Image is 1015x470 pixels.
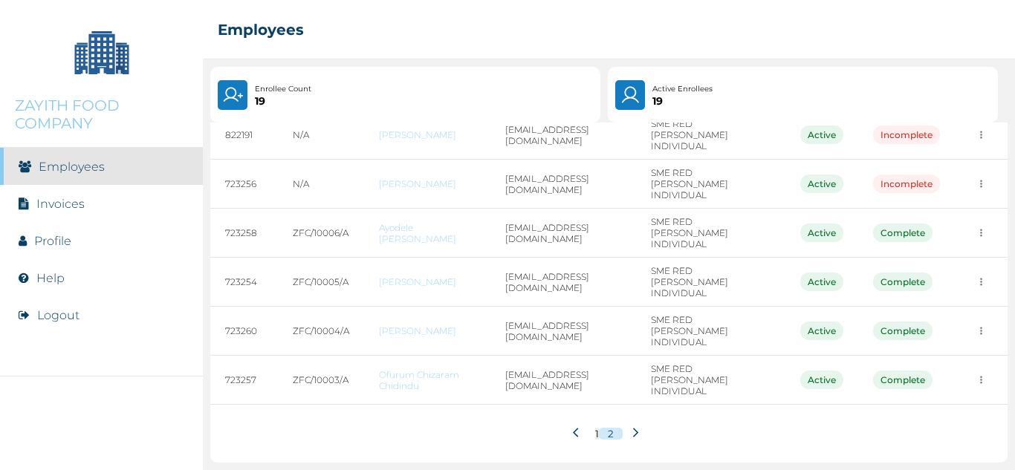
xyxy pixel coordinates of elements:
[210,258,278,307] td: 723254
[37,308,80,322] button: Logout
[652,95,713,107] p: 19
[379,369,476,391] a: Ofurum Chizaram Chidindu
[278,160,364,209] td: N/A
[210,160,278,209] td: 723256
[210,307,278,356] td: 723260
[210,356,278,405] td: 723257
[379,276,476,287] a: [PERSON_NAME]
[36,271,65,285] a: Help
[39,160,105,174] a: Employees
[278,111,364,160] td: N/A
[490,111,636,160] td: [EMAIL_ADDRESS][DOMAIN_NAME]
[34,234,71,248] a: Profile
[636,307,785,356] td: SME RED [PERSON_NAME] INDIVIDUAL
[636,356,785,405] td: SME RED [PERSON_NAME] INDIVIDUAL
[379,222,476,244] a: Ayodele [PERSON_NAME]
[873,322,933,340] div: Complete
[278,307,364,356] td: ZFC/10004/A
[620,85,641,105] img: User.4b94733241a7e19f64acd675af8f0752.svg
[255,95,311,107] p: 19
[800,174,843,193] div: Active
[255,83,311,95] p: Enrollee Count
[15,97,188,132] p: ZAYITH FOOD COMPANY
[218,21,304,39] h2: Employees
[800,223,843,242] div: Active
[873,174,940,193] div: Incomplete
[379,325,476,336] a: [PERSON_NAME]
[873,223,933,242] div: Complete
[379,178,476,189] a: [PERSON_NAME]
[970,123,993,146] button: more
[379,129,476,140] a: [PERSON_NAME]
[210,209,278,258] td: 723258
[490,307,636,356] td: [EMAIL_ADDRESS][DOMAIN_NAME]
[36,197,85,211] a: Invoices
[800,371,843,389] div: Active
[970,221,993,244] button: more
[800,322,843,340] div: Active
[873,371,933,389] div: Complete
[636,111,785,160] td: SME RED [PERSON_NAME] INDIVIDUAL
[210,111,278,160] td: 822191
[278,356,364,405] td: ZFC/10003/A
[970,368,993,391] button: more
[636,160,785,209] td: SME RED [PERSON_NAME] INDIVIDUAL
[636,209,785,258] td: SME RED [PERSON_NAME] INDIVIDUAL
[490,209,636,258] td: [EMAIL_ADDRESS][DOMAIN_NAME]
[222,85,243,105] img: UserPlus.219544f25cf47e120833d8d8fc4c9831.svg
[800,272,843,291] div: Active
[873,272,933,291] div: Complete
[970,319,993,342] button: more
[278,209,364,258] td: ZFC/10006/A
[490,160,636,209] td: [EMAIL_ADDRESS][DOMAIN_NAME]
[599,428,623,440] button: 2
[65,15,139,89] img: Company
[595,428,599,440] button: 1
[652,83,713,95] p: Active Enrollees
[278,258,364,307] td: ZFC/10005/A
[873,125,940,144] div: Incomplete
[970,270,993,293] button: more
[800,125,843,144] div: Active
[490,258,636,307] td: [EMAIL_ADDRESS][DOMAIN_NAME]
[15,433,188,455] img: RelianceHMO's Logo
[490,356,636,405] td: [EMAIL_ADDRESS][DOMAIN_NAME]
[636,258,785,307] td: SME RED [PERSON_NAME] INDIVIDUAL
[970,172,993,195] button: more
